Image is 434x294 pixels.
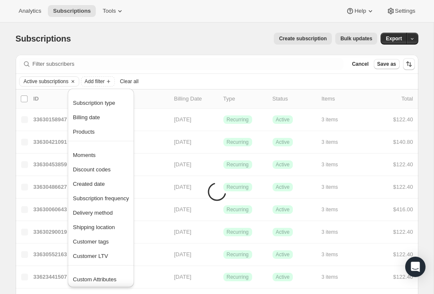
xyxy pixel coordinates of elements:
[403,58,415,70] button: Sort the results
[53,8,91,14] span: Subscriptions
[48,5,96,17] button: Subscriptions
[24,78,69,85] span: Active subscriptions
[73,166,111,173] span: Discount codes
[274,33,332,45] button: Create subscription
[73,181,105,187] span: Created date
[19,8,41,14] span: Analytics
[117,76,142,87] button: Clear all
[377,61,396,67] span: Save as
[19,77,69,86] button: Active subscriptions
[73,114,100,120] span: Billing date
[73,129,95,135] span: Products
[69,77,77,86] button: Clear
[381,33,407,45] button: Export
[73,210,113,216] span: Delivery method
[73,253,108,259] span: Customer LTV
[120,78,139,85] span: Clear all
[14,5,46,17] button: Analytics
[352,61,368,67] span: Cancel
[81,76,115,87] button: Add filter
[348,59,372,69] button: Cancel
[341,5,379,17] button: Help
[73,276,117,283] span: Custom Attributes
[386,35,402,42] span: Export
[73,238,109,245] span: Customer tags
[340,35,372,42] span: Bulk updates
[395,8,415,14] span: Settings
[97,5,129,17] button: Tools
[354,8,366,14] span: Help
[33,58,344,70] input: Filter subscribers
[279,35,327,42] span: Create subscription
[405,257,426,277] div: Open Intercom Messenger
[103,8,116,14] span: Tools
[73,100,115,106] span: Subscription type
[73,195,129,202] span: Subscription frequency
[73,224,115,230] span: Shipping location
[73,152,95,158] span: Moments
[16,34,71,43] span: Subscriptions
[374,59,400,69] button: Save as
[381,5,420,17] button: Settings
[335,33,377,45] button: Bulk updates
[85,78,105,85] span: Add filter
